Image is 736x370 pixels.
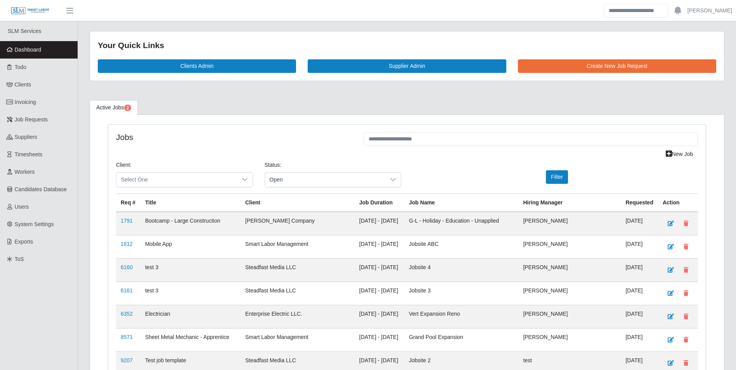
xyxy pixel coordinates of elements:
[241,194,355,212] th: Client
[546,170,568,184] button: Filter
[140,328,241,351] td: Sheet Metal Mechanic - Apprentice
[121,311,133,317] a: 6352
[241,258,355,282] td: Steadfast Media LLC
[604,4,668,17] input: Search
[518,194,621,212] th: Hiring Manager
[308,59,506,73] a: Supplier Admin
[8,28,41,34] span: SLM Services
[518,305,621,328] td: [PERSON_NAME]
[621,235,658,258] td: [DATE]
[98,59,296,73] a: Clients Admin
[621,328,658,351] td: [DATE]
[621,212,658,235] td: [DATE]
[15,169,35,175] span: Workers
[241,282,355,305] td: Steadfast Media LLC
[518,212,621,235] td: [PERSON_NAME]
[121,357,133,363] a: 9207
[121,241,133,247] a: 1812
[661,147,698,161] a: New Job
[518,235,621,258] td: [PERSON_NAME]
[116,132,352,142] h4: Jobs
[15,256,24,262] span: ToS
[355,258,404,282] td: [DATE] - [DATE]
[121,287,133,294] a: 6161
[15,81,31,88] span: Clients
[15,221,54,227] span: System Settings
[265,161,282,169] label: Status:
[241,305,355,328] td: Enterprise Electric LLC.
[15,47,42,53] span: Dashboard
[124,105,131,111] span: Pending Jobs
[140,305,241,328] td: Electrician
[15,99,36,105] span: Invoicing
[15,116,48,123] span: Job Requests
[518,328,621,351] td: [PERSON_NAME]
[15,64,26,70] span: Todo
[140,212,241,235] td: Bootcamp - Large Construction
[621,305,658,328] td: [DATE]
[11,7,50,15] img: SLM Logo
[404,194,518,212] th: Job Name
[121,218,133,224] a: 1791
[355,235,404,258] td: [DATE] - [DATE]
[140,194,241,212] th: Title
[15,134,37,140] span: Suppliers
[140,282,241,305] td: test 3
[355,305,404,328] td: [DATE] - [DATE]
[355,282,404,305] td: [DATE] - [DATE]
[116,194,140,212] th: Req #
[404,305,518,328] td: Vert Expansion Reno
[355,328,404,351] td: [DATE] - [DATE]
[241,328,355,351] td: Smart Labor Management
[15,186,67,192] span: Candidates Database
[621,194,658,212] th: Requested
[15,151,43,157] span: Timesheets
[518,258,621,282] td: [PERSON_NAME]
[265,173,386,187] span: Open
[404,235,518,258] td: Jobsite ABC
[404,328,518,351] td: Grand Pool Expansion
[518,59,716,73] a: Create New Job Request
[404,258,518,282] td: Jobsite 4
[658,194,698,212] th: Action
[116,161,132,169] label: Client:
[140,235,241,258] td: Mobile App
[355,194,404,212] th: Job Duration
[121,334,133,340] a: 8571
[241,212,355,235] td: [PERSON_NAME] Company
[621,282,658,305] td: [DATE]
[15,204,29,210] span: Users
[90,100,138,115] a: Active Jobs
[241,235,355,258] td: Smart Labor Management
[15,239,33,245] span: Exports
[98,39,716,52] div: Your Quick Links
[518,282,621,305] td: [PERSON_NAME]
[355,212,404,235] td: [DATE] - [DATE]
[688,7,732,15] a: [PERSON_NAME]
[140,258,241,282] td: test 3
[116,173,237,187] span: Select One
[121,264,133,270] a: 6160
[621,258,658,282] td: [DATE]
[404,212,518,235] td: G-L - Holiday - Education - Unapplied
[404,282,518,305] td: Jobsite 3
